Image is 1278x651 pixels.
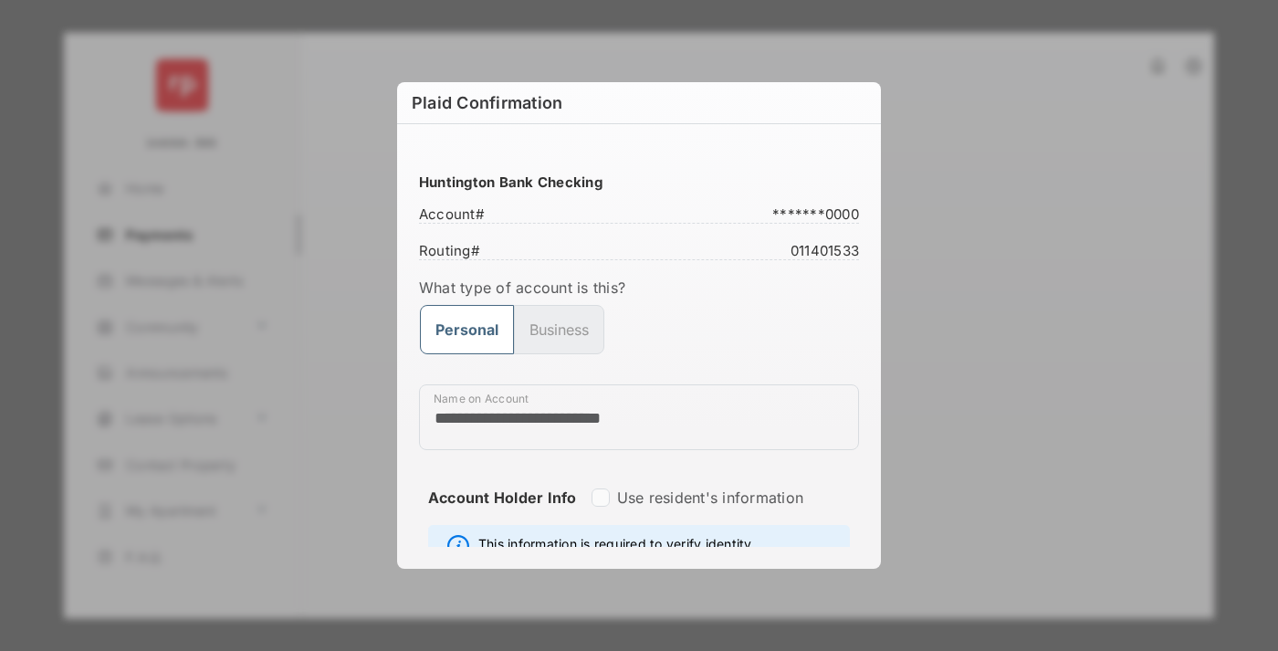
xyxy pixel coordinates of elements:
[420,305,514,354] button: Personal
[419,205,490,219] span: Account #
[397,82,881,124] h6: Plaid Confirmation
[419,242,486,256] span: Routing #
[478,535,755,557] span: This information is required to verify identity.
[785,242,859,256] span: 011401533
[419,278,859,297] label: What type of account is this?
[514,305,604,354] button: Business
[428,488,577,540] strong: Account Holder Info
[419,173,859,191] h3: Huntington Bank Checking
[617,488,803,507] label: Use resident's information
